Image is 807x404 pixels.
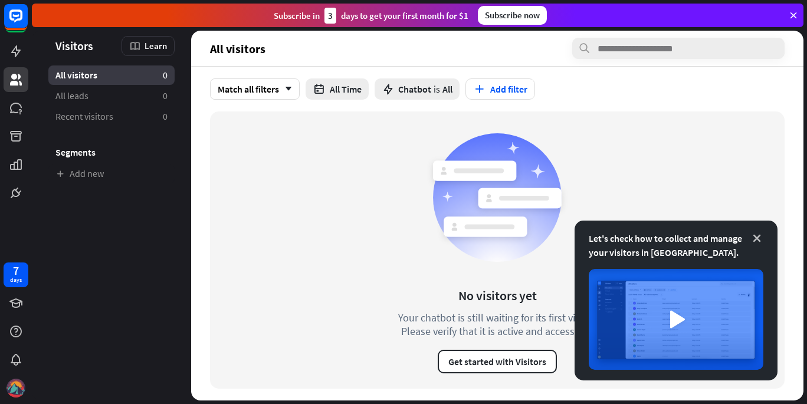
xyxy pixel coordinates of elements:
div: 3 [324,8,336,24]
button: Open LiveChat chat widget [9,5,45,40]
div: Match all filters [210,78,300,100]
i: arrow_down [279,86,292,93]
img: image [589,269,763,370]
span: All leads [55,90,88,102]
span: All [442,83,452,95]
span: All visitors [210,42,265,55]
div: Your chatbot is still waiting for its first visitor. Please verify that it is active and accessible. [376,311,618,338]
div: Let's check how to collect and manage your visitors in [GEOGRAPHIC_DATA]. [589,231,763,260]
span: All visitors [55,69,97,81]
span: is [434,83,440,95]
div: Subscribe in days to get your first month for $1 [274,8,468,24]
a: 7 days [4,262,28,287]
a: Recent visitors 0 [48,107,175,126]
div: days [10,276,22,284]
button: All Time [306,78,369,100]
a: Add new [48,164,175,183]
span: Recent visitors [55,110,113,123]
span: Visitors [55,39,93,52]
div: No visitors yet [458,287,537,304]
span: Chatbot [398,83,431,95]
button: Add filter [465,78,535,100]
div: 7 [13,265,19,276]
div: Subscribe now [478,6,547,25]
a: All leads 0 [48,86,175,106]
aside: 0 [163,69,168,81]
aside: 0 [163,90,168,102]
button: Get started with Visitors [438,350,557,373]
span: Learn [145,40,167,51]
aside: 0 [163,110,168,123]
h3: Segments [48,146,175,158]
